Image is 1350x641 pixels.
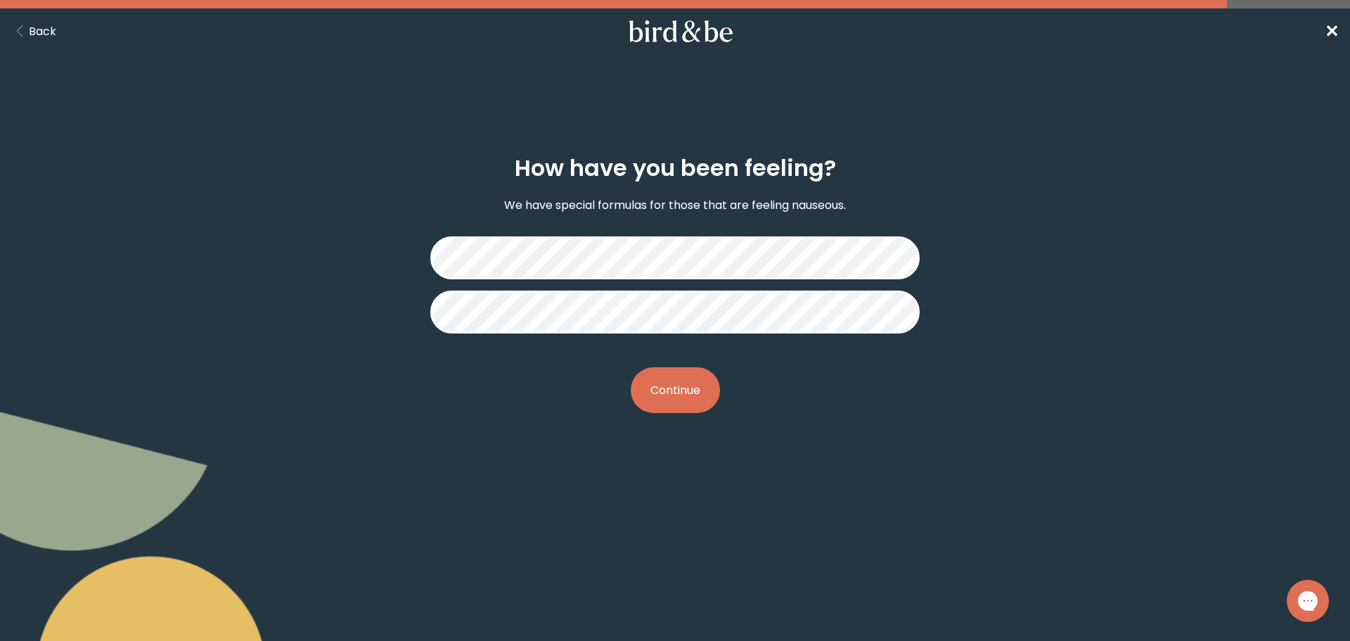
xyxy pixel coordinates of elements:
[1325,20,1339,43] span: ✕
[1325,19,1339,44] a: ✕
[631,367,720,413] button: Continue
[1280,575,1336,627] iframe: Gorgias live chat messenger
[11,23,56,40] button: Back Button
[504,196,846,214] p: We have special formulas for those that are feeling nauseous.
[515,151,836,185] h2: How have you been feeling?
